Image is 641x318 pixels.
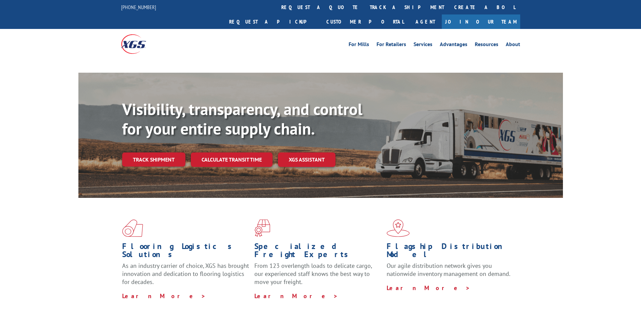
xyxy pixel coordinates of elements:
a: Customer Portal [321,14,409,29]
a: Join Our Team [442,14,520,29]
a: XGS ASSISTANT [278,152,335,167]
a: Learn More > [387,284,470,292]
a: Calculate transit time [191,152,273,167]
img: xgs-icon-focused-on-flooring-red [254,219,270,237]
h1: Flagship Distribution Model [387,242,514,262]
a: Agent [409,14,442,29]
a: [PHONE_NUMBER] [121,4,156,10]
p: From 123 overlength loads to delicate cargo, our experienced staff knows the best way to move you... [254,262,382,292]
a: Services [414,42,432,49]
b: Visibility, transparency, and control for your entire supply chain. [122,99,362,139]
a: Track shipment [122,152,185,167]
a: Learn More > [254,292,338,300]
a: Resources [475,42,498,49]
h1: Flooring Logistics Solutions [122,242,249,262]
a: For Retailers [377,42,406,49]
a: Advantages [440,42,467,49]
a: About [506,42,520,49]
a: For Mills [349,42,369,49]
img: xgs-icon-flagship-distribution-model-red [387,219,410,237]
a: Learn More > [122,292,206,300]
span: As an industry carrier of choice, XGS has brought innovation and dedication to flooring logistics... [122,262,249,286]
h1: Specialized Freight Experts [254,242,382,262]
img: xgs-icon-total-supply-chain-intelligence-red [122,219,143,237]
span: Our agile distribution network gives you nationwide inventory management on demand. [387,262,510,278]
a: Request a pickup [224,14,321,29]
